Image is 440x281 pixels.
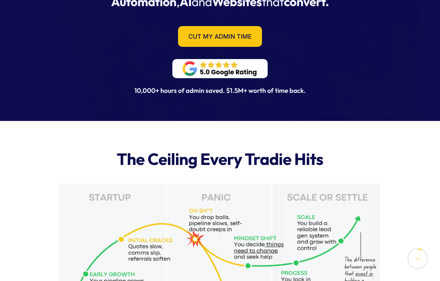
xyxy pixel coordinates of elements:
[55,149,385,169] h2: The Ceiling Every Tradie Hits
[178,26,262,47] a: Cut My Admin Time
[188,33,251,40] span: Cut My Admin Time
